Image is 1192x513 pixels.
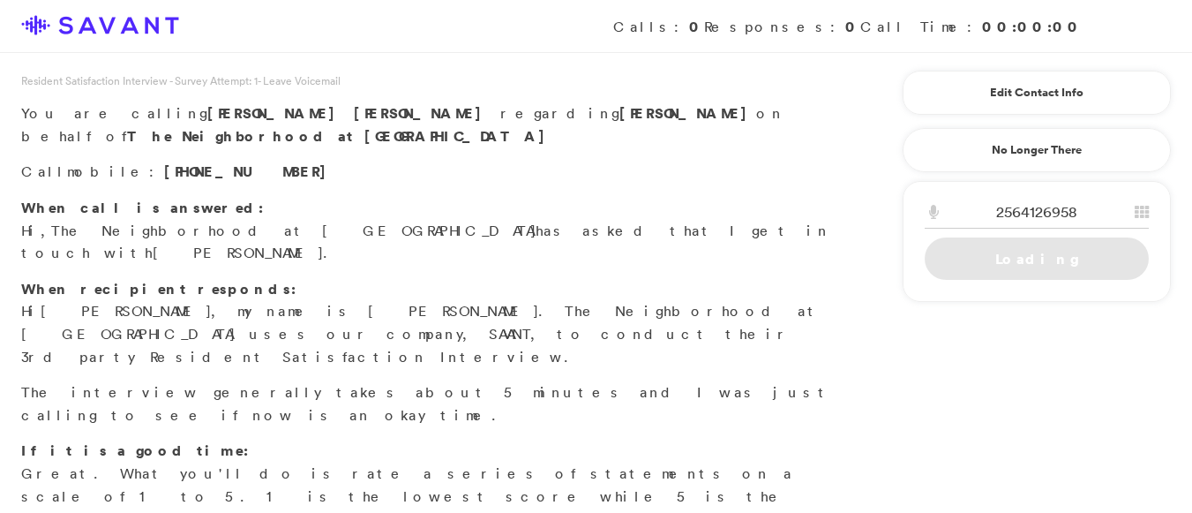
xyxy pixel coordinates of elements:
span: The Neighborhood at [GEOGRAPHIC_DATA] [51,222,536,239]
strong: The Neighborhood at [GEOGRAPHIC_DATA] [127,126,554,146]
p: You are calling regarding on behalf of [21,102,836,147]
a: Edit Contact Info [925,79,1149,107]
p: Hi , my name is [PERSON_NAME]. The Neighborhood at [GEOGRAPHIC_DATA] uses our company, SAVANT, to... [21,278,836,368]
span: [PERSON_NAME] [354,103,491,123]
span: Resident Satisfaction Interview - Survey Attempt: 1 - Leave Voicemail [21,73,341,88]
strong: 0 [845,17,860,36]
strong: When call is answered: [21,198,264,217]
strong: [PERSON_NAME] [619,103,756,123]
p: Hi, has asked that I get in touch with . [21,197,836,265]
p: The interview generally takes about 5 minutes and I was just calling to see if now is an okay time. [21,381,836,426]
strong: 00:00:00 [982,17,1083,36]
strong: When recipient responds: [21,279,296,298]
a: No Longer There [903,128,1171,172]
span: [PERSON_NAME] [207,103,344,123]
a: Loading [925,238,1149,280]
p: Call : [21,161,836,184]
strong: 0 [689,17,704,36]
span: [PERSON_NAME] [41,302,211,320]
span: mobile [67,162,149,180]
span: [PERSON_NAME] [153,244,323,261]
strong: If it is a good time: [21,441,249,460]
span: [PHONE_NUMBER] [164,162,335,181]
